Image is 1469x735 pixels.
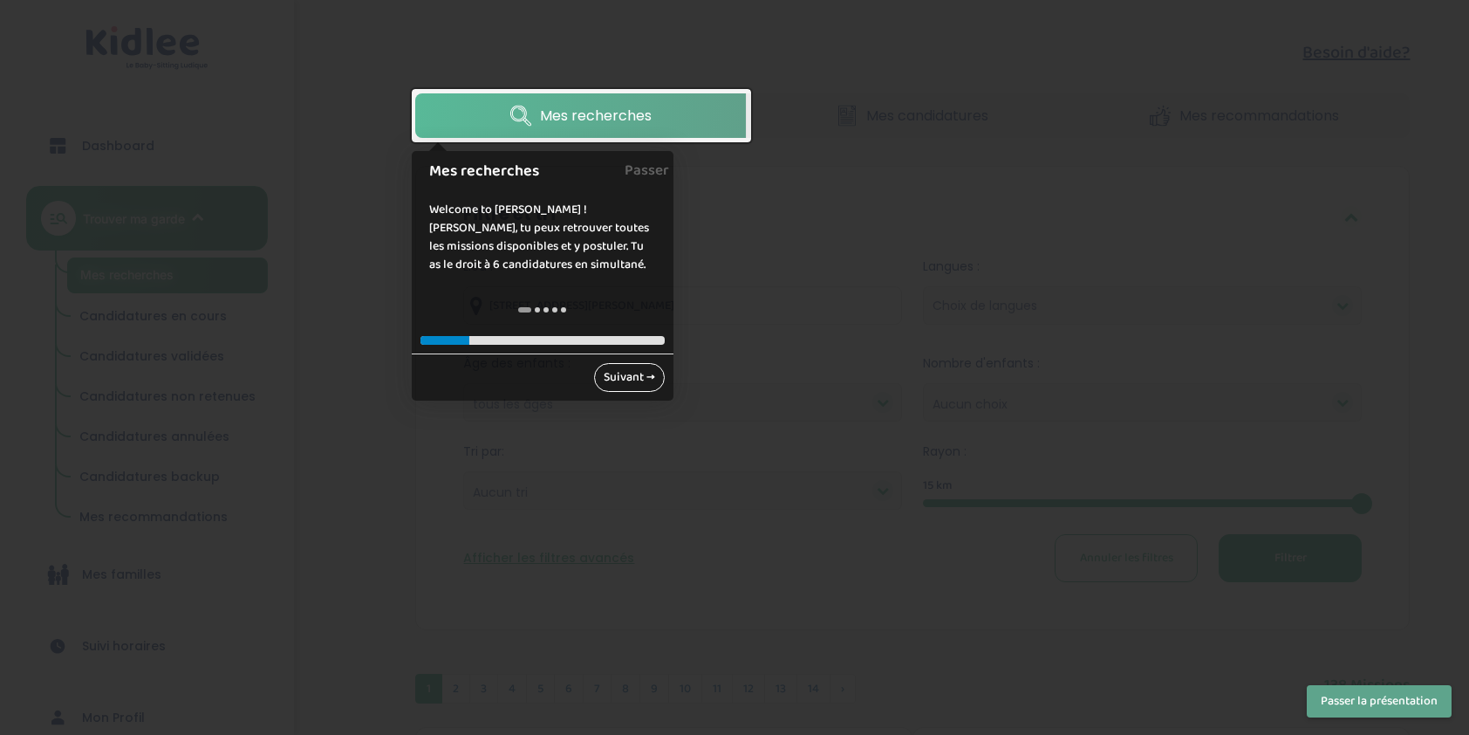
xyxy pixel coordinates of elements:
a: Mes recherches [415,93,746,138]
h1: Mes recherches [429,160,633,183]
button: Passer la présentation [1307,685,1452,718]
div: Welcome to [PERSON_NAME] ! [PERSON_NAME], tu peux retrouver toutes les missions disponibles et y ... [412,183,673,292]
a: Passer [625,151,669,190]
a: Suivant → [594,363,665,392]
span: Mes recherches [540,105,652,127]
